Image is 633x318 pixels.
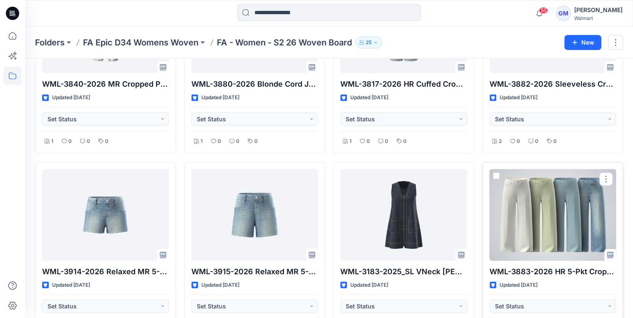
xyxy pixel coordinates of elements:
[236,137,239,146] p: 0
[35,37,65,48] a: Folders
[500,281,538,290] p: Updated [DATE]
[490,266,616,278] p: WML-3883-2026 HR 5-Pkt Cropped Flare
[201,93,239,102] p: Updated [DATE]
[500,93,538,102] p: Updated [DATE]
[42,169,169,261] a: WML-3914-2026 Relaxed MR 5-Pkt Short 2_5inseam
[490,78,616,90] p: WML-3882-2026 Sleeveless Crop Top
[556,6,571,21] div: GM
[254,137,258,146] p: 0
[385,137,388,146] p: 0
[367,137,370,146] p: 0
[191,78,318,90] p: WML-3880-2026 Blonde Cord Jacket
[574,15,623,21] div: Walmart
[499,137,502,146] p: 2
[191,169,318,261] a: WML-3915-2026 Relaxed MR 5-Pkt Short 4_5inseam
[42,78,169,90] p: WML-3840-2026 MR Cropped Pant
[355,37,382,48] button: 25
[52,93,90,102] p: Updated [DATE]
[535,137,538,146] p: 0
[490,169,616,261] a: WML-3883-2026 HR 5-Pkt Cropped Flare
[574,5,623,15] div: [PERSON_NAME]
[52,281,90,290] p: Updated [DATE]
[350,281,388,290] p: Updated [DATE]
[68,137,72,146] p: 0
[217,37,352,48] p: FA - Women - S2 26 Woven Board
[403,137,407,146] p: 0
[340,78,467,90] p: WML-3817-2026 HR Cuffed Cropped Wide Leg_
[564,35,601,50] button: New
[87,137,90,146] p: 0
[105,137,108,146] p: 0
[191,266,318,278] p: WML-3915-2026 Relaxed MR 5-Pkt Short 4_5inseam
[340,266,467,278] p: WML-3183-2025_SL VNeck [PERSON_NAME] Mini Dress
[201,281,239,290] p: Updated [DATE]
[539,7,548,14] span: 55
[340,169,467,261] a: WML-3183-2025_SL VNeck ALine Mini Dress
[42,266,169,278] p: WML-3914-2026 Relaxed MR 5-Pkt Short 2_5inseam
[553,137,557,146] p: 0
[218,137,221,146] p: 0
[201,137,203,146] p: 1
[517,137,520,146] p: 0
[83,37,198,48] a: FA Epic D34 Womens Woven
[349,137,352,146] p: 1
[350,93,388,102] p: Updated [DATE]
[51,137,53,146] p: 1
[366,38,372,47] p: 25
